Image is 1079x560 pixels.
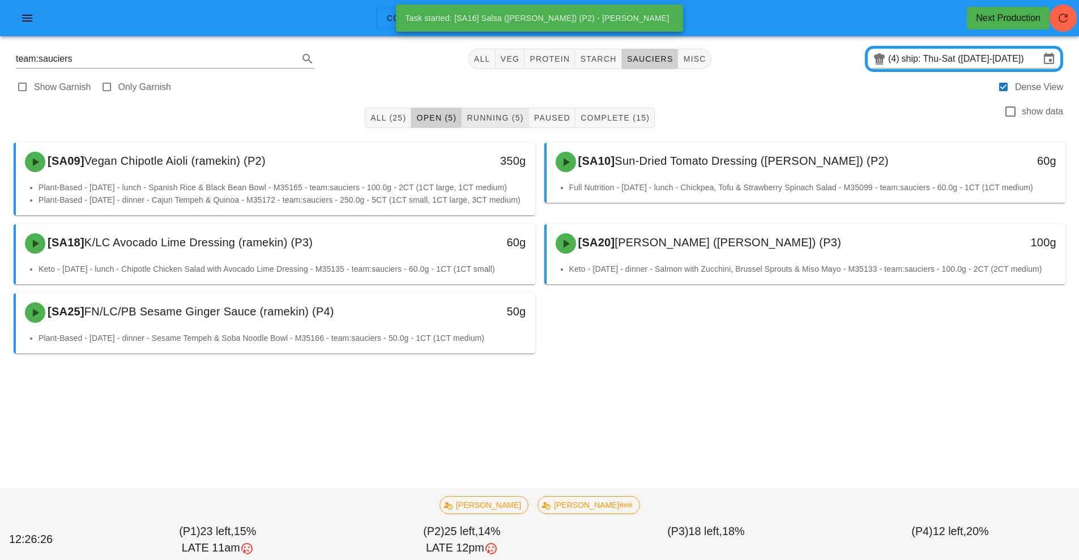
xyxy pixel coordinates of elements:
[579,54,616,63] span: starch
[468,49,496,69] button: All
[534,113,570,122] span: Paused
[45,155,84,167] span: [SA09]
[575,108,655,128] button: Complete (15)
[1022,106,1063,117] label: show data
[941,233,1056,251] div: 100g
[941,152,1056,170] div: 60g
[888,53,902,65] div: (4)
[569,181,1057,194] li: Full Nutrition - [DATE] - lunch - Chickpea, Tofu & Strawberry Spinach Salad - M35099 - team:sauci...
[370,113,406,122] span: All (25)
[34,82,91,93] label: Show Garnish
[45,305,84,318] span: [SA25]
[365,108,411,128] button: All (25)
[39,181,526,194] li: Plant-Based - [DATE] - lunch - Spanish Rice & Black Bean Bowl - M35165 - team:sauciers - 100.0g -...
[500,54,520,63] span: veg
[411,152,526,170] div: 350g
[39,332,526,344] li: Plant-Based - [DATE] - dinner - Sesame Tempeh & Soba Noodle Bowl - M35166 - team:sauciers - 50.0g...
[466,113,523,122] span: Running (5)
[529,54,570,63] span: protein
[45,236,84,249] span: [SA18]
[39,194,526,206] li: Plant-Based - [DATE] - dinner - Cajun Tempeh & Quinoa - M35172 - team:sauciers - 250.0g - 5CT (1C...
[683,54,706,63] span: misc
[462,108,528,128] button: Running (5)
[615,236,841,249] span: [PERSON_NAME] ([PERSON_NAME]) (P3)
[576,155,615,167] span: [SA10]
[411,302,526,320] div: 50g
[622,49,679,69] button: sauciers
[976,11,1040,25] div: Next Production
[529,108,575,128] button: Paused
[626,54,673,63] span: sauciers
[411,233,526,251] div: 60g
[575,49,621,69] button: starch
[615,155,889,167] span: Sun-Dried Tomato Dressing ([PERSON_NAME]) (P2)
[411,108,462,128] button: Open (5)
[118,82,171,93] label: Only Garnish
[386,14,510,23] span: Component Short Tasks
[524,49,575,69] button: protein
[84,236,313,249] span: K/LC Avocado Lime Dressing (ramekin) (P3)
[496,49,525,69] button: veg
[39,263,526,275] li: Keto - [DATE] - lunch - Chipotle Chicken Salad with Avocado Lime Dressing - M35135 - team:saucier...
[576,236,615,249] span: [SA20]
[474,54,491,63] span: All
[416,113,457,122] span: Open (5)
[1015,82,1063,93] label: Dense View
[84,155,266,167] span: Vegan Chipotle Aioli (ramekin) (P2)
[84,305,334,318] span: FN/LC/PB Sesame Ginger Sauce (ramekin) (P4)
[376,8,519,28] a: Component Short Tasks
[580,113,650,122] span: Complete (15)
[678,49,711,69] button: misc
[569,263,1057,275] li: Keto - [DATE] - dinner - Salmon with Zucchini, Brussel Sprouts & Miso Mayo - M35133 - team:saucie...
